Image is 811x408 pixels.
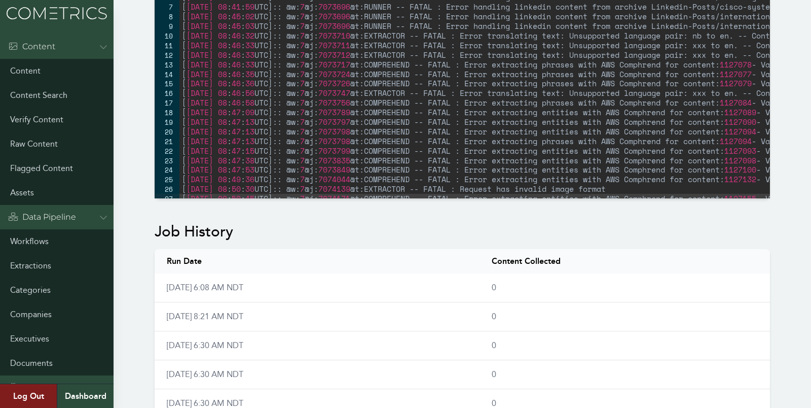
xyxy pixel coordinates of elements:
[155,31,179,41] div: 10
[155,194,179,203] div: 27
[155,108,179,117] div: 18
[167,341,243,350] a: [DATE] 6:30 AM NDT
[155,2,179,12] div: 7
[155,79,179,88] div: 15
[167,369,243,379] a: [DATE] 6:30 AM NDT
[155,70,179,79] div: 14
[167,398,243,408] a: [DATE] 6:30 AM NDT
[155,98,179,108] div: 17
[167,283,243,292] a: [DATE] 6:08 AM NDT
[480,249,769,274] th: Content Collected
[155,21,179,31] div: 9
[155,223,769,241] h2: Job History
[480,274,769,302] td: 0
[8,211,76,223] div: Data Pipeline
[155,88,179,98] div: 16
[155,184,179,194] div: 26
[155,165,179,175] div: 24
[155,146,179,156] div: 22
[480,302,769,331] td: 0
[155,249,480,274] th: Run Date
[155,41,179,50] div: 11
[8,41,55,53] div: Content
[155,156,179,165] div: 23
[155,12,179,21] div: 8
[155,127,179,137] div: 20
[480,360,769,389] td: 0
[57,384,114,408] a: Dashboard
[155,175,179,184] div: 25
[155,117,179,127] div: 19
[155,60,179,70] div: 13
[167,312,243,321] a: [DATE] 8:21 AM NDT
[8,382,50,394] div: Admin
[480,331,769,360] td: 0
[155,50,179,60] div: 12
[155,137,179,146] div: 21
